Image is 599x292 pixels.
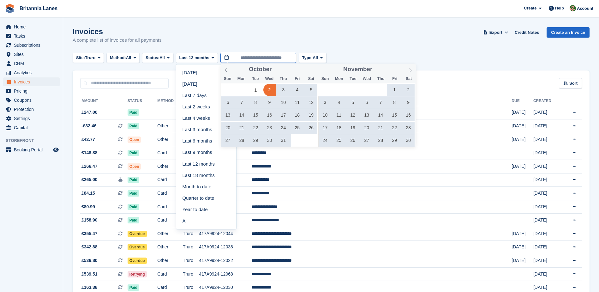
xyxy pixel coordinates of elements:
[236,122,248,134] span: October 21, 2024
[277,109,290,121] span: October 17, 2024
[512,119,533,133] td: [DATE]
[277,96,290,109] span: October 10, 2024
[183,227,199,241] td: Truro
[179,90,234,101] a: Last 7 days
[533,173,561,187] td: [DATE]
[159,55,165,61] span: All
[14,87,52,95] span: Pricing
[302,55,313,61] span: Type:
[3,105,60,114] a: menu
[512,133,533,146] td: [DATE]
[157,173,183,187] td: Card
[81,136,95,143] span: £42.77
[343,66,372,72] span: November
[402,109,415,121] span: November 16, 2024
[304,77,318,81] span: Sat
[402,134,415,147] span: November 30, 2024
[291,96,303,109] span: October 11, 2024
[290,77,304,81] span: Fri
[179,192,234,204] a: Quarter to date
[374,96,387,109] span: November 7, 2024
[402,96,415,109] span: November 9, 2024
[361,134,373,147] span: November 27, 2024
[512,240,533,254] td: [DATE]
[157,96,183,106] th: Method
[319,122,331,134] span: November 17, 2024
[73,53,104,63] button: Site: Truro
[276,77,290,81] span: Thu
[183,254,199,268] td: Truro
[128,150,139,156] span: Paid
[199,227,252,241] td: 417A9924-12044
[249,109,262,121] span: October 15, 2024
[128,244,147,250] span: Overdue
[3,32,60,40] a: menu
[81,190,95,197] span: £84.15
[249,122,262,134] span: October 22, 2024
[319,96,331,109] span: November 3, 2024
[533,254,561,268] td: [DATE]
[128,217,139,223] span: Paid
[512,254,533,268] td: [DATE]
[221,77,235,81] span: Sun
[577,5,593,12] span: Account
[533,160,561,173] td: [DATE]
[14,114,52,123] span: Settings
[347,109,359,121] span: November 12, 2024
[512,227,533,241] td: [DATE]
[85,55,95,61] span: Truro
[263,122,276,134] span: October 23, 2024
[157,254,183,268] td: Other
[81,176,98,183] span: £265.00
[222,134,234,147] span: October 27, 2024
[533,133,561,146] td: [DATE]
[318,77,332,81] span: Sun
[374,109,387,121] span: November 14, 2024
[263,109,276,121] span: October 16, 2024
[157,187,183,200] td: Card
[81,163,98,170] span: £266.47
[52,146,60,154] a: Preview store
[3,50,60,59] a: menu
[388,96,401,109] span: November 8, 2024
[291,109,303,121] span: October 18, 2024
[81,257,98,264] span: £536.80
[126,55,131,61] span: All
[361,109,373,121] span: November 13, 2024
[533,119,561,133] td: [DATE]
[179,113,234,124] a: Last 4 weeks
[372,66,392,73] input: Year
[277,84,290,96] span: October 3, 2024
[128,258,147,264] span: Overdue
[3,87,60,95] a: menu
[128,163,141,170] span: Open
[319,109,331,121] span: November 10, 2024
[249,84,262,96] span: October 1, 2024
[128,96,157,106] th: Status
[533,214,561,227] td: [DATE]
[128,271,147,277] span: Retrying
[402,84,415,96] span: November 2, 2024
[547,27,590,38] a: Create an Invoice
[176,53,218,63] button: Last 12 months
[291,122,303,134] span: October 25, 2024
[157,214,183,227] td: Card
[388,84,401,96] span: November 1, 2024
[128,231,147,237] span: Overdue
[179,101,234,113] a: Last 2 weeks
[235,77,249,81] span: Mon
[222,122,234,134] span: October 20, 2024
[14,145,52,154] span: Booking Portal
[179,78,234,90] a: [DATE]
[157,133,183,146] td: Other
[249,66,272,72] span: October
[533,146,561,160] td: [DATE]
[533,106,561,119] td: [DATE]
[81,244,98,250] span: £342.88
[128,137,141,143] span: Open
[249,134,262,147] span: October 29, 2024
[14,96,52,105] span: Coupons
[277,122,290,134] span: October 24, 2024
[179,136,234,147] a: Last 6 months
[512,96,533,106] th: Due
